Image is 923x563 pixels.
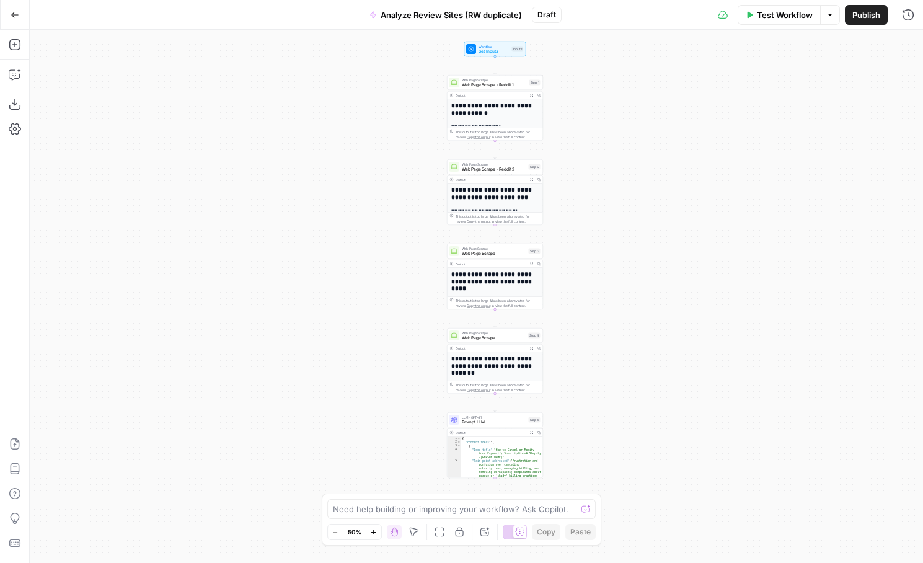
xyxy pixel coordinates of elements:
button: Test Workflow [738,5,820,25]
span: Toggle code folding, rows 2 through 28 [457,440,461,444]
div: Step 3 [529,249,541,254]
div: Output [456,93,526,98]
span: Web Page Scrape [462,330,526,335]
g: Edge from step_2 to step_3 [494,225,496,243]
span: Set Inputs [479,48,510,55]
div: Inputs [512,47,524,52]
div: 2 [448,440,461,444]
span: LLM · GPT-4.1 [462,415,526,420]
span: Copy the output [467,388,490,392]
span: Web Page Scrape - Reddit 2 [462,166,526,172]
div: This output is too large & has been abbreviated for review. to view the full content. [456,298,541,308]
div: 4 [448,448,461,459]
span: Toggle code folding, rows 3 through 7 [457,444,461,448]
span: Web Page Scrape [462,250,526,257]
span: Draft [537,9,556,20]
span: Web Page Scrape [462,78,527,82]
button: Paste [565,524,596,540]
g: Edge from step_4 to step_5 [494,394,496,412]
span: Web Page Scrape [462,246,526,251]
div: 5 [448,459,461,485]
span: Publish [852,9,880,21]
div: 3 [448,444,461,448]
div: This output is too large & has been abbreviated for review. to view the full content. [456,214,541,224]
div: Step 5 [529,417,541,423]
div: LLM · GPT-4.1Prompt LLMStep 5Output{ "content_ideas":[ { "Idea title":"How to Cancel or Modify Yo... [447,412,543,478]
g: Edge from step_1 to step_2 [494,141,496,159]
button: Publish [845,5,888,25]
div: This output is too large & has been abbreviated for review. to view the full content. [456,130,541,140]
div: Step 4 [528,333,541,339]
span: Copy the output [467,135,490,139]
button: Analyze Review Sites (RW duplicate) [362,5,529,25]
span: 50% [348,527,361,537]
span: Copy the output [467,219,490,223]
div: Output [456,262,526,267]
span: Web Page Scrape [462,335,526,341]
g: Edge from step_5 to end [494,478,496,496]
div: Step 1 [529,80,541,86]
span: Prompt LLM [462,419,526,425]
g: Edge from start to step_1 [494,56,496,74]
div: Output [456,430,526,435]
span: Paste [570,526,591,538]
span: Workflow [479,44,510,49]
div: This output is too large & has been abbreviated for review. to view the full content. [456,383,541,392]
div: Output [456,177,526,182]
span: Analyze Review Sites (RW duplicate) [381,9,522,21]
div: Output [456,346,526,351]
div: 1 [448,437,461,440]
g: Edge from step_3 to step_4 [494,309,496,327]
button: Copy [532,524,560,540]
div: Step 2 [529,164,541,170]
div: WorkflowSet InputsInputs [447,42,543,56]
span: Web Page Scrape [462,162,526,167]
span: Test Workflow [757,9,813,21]
span: Copy [537,526,555,538]
span: Toggle code folding, rows 1 through 29 [457,437,461,440]
span: Web Page Scrape - Reddit 1 [462,82,527,88]
span: Copy the output [467,304,490,308]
